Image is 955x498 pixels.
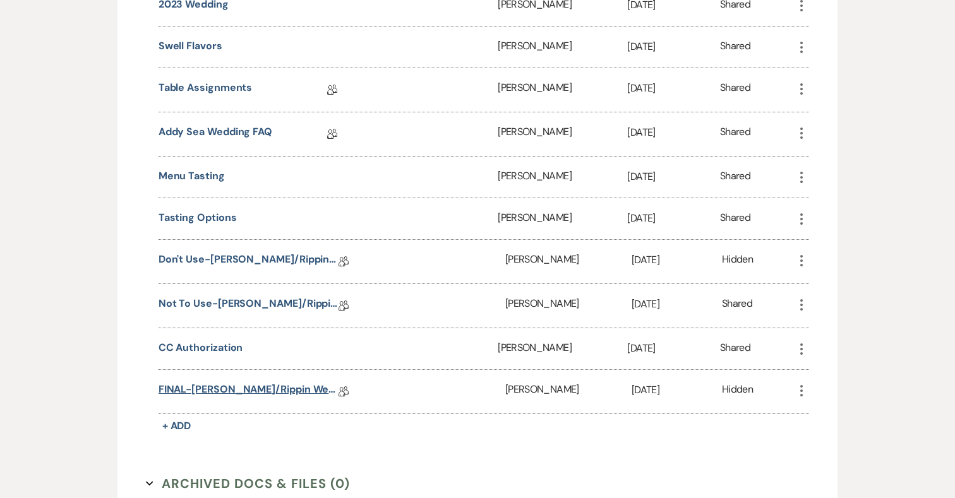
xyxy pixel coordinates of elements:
p: [DATE] [632,252,722,268]
p: [DATE] [627,210,720,227]
a: Not to use-[PERSON_NAME]/Rippin Wedding Event Details [159,296,339,316]
p: [DATE] [627,340,720,357]
button: + Add [159,417,195,435]
div: [PERSON_NAME] [498,157,627,198]
div: Shared [720,124,750,144]
div: Hidden [722,252,753,271]
a: Table Assignments [159,80,253,100]
p: [DATE] [627,124,720,141]
div: [PERSON_NAME] [498,68,627,112]
span: + Add [162,419,191,432]
button: Archived Docs & Files (0) [146,474,350,493]
div: [PERSON_NAME] [505,370,632,413]
div: [PERSON_NAME] [498,328,627,369]
p: [DATE] [627,80,720,97]
p: [DATE] [632,296,722,312]
div: Shared [720,210,750,227]
div: [PERSON_NAME] [498,198,627,239]
button: Menu Tasting [159,169,225,184]
div: Shared [722,296,752,316]
p: [DATE] [627,39,720,55]
button: CC Authorization [159,340,243,355]
div: [PERSON_NAME] [505,284,632,328]
p: [DATE] [632,382,722,398]
div: [PERSON_NAME] [498,112,627,156]
div: [PERSON_NAME] [498,27,627,68]
p: [DATE] [627,169,720,185]
div: Hidden [722,382,753,401]
a: FINAL-[PERSON_NAME]/Rippin Wedding Event Details [159,382,339,401]
div: [PERSON_NAME] [505,240,632,283]
div: Shared [720,340,750,357]
a: Don't Use-[PERSON_NAME]/Rippin Wedding Event Details [159,252,339,271]
div: Shared [720,169,750,186]
button: Tasting Options [159,210,237,225]
a: Addy Sea Wedding FAQ [159,124,272,144]
button: Swell Flavors [159,39,222,54]
div: Shared [720,39,750,56]
div: Shared [720,80,750,100]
